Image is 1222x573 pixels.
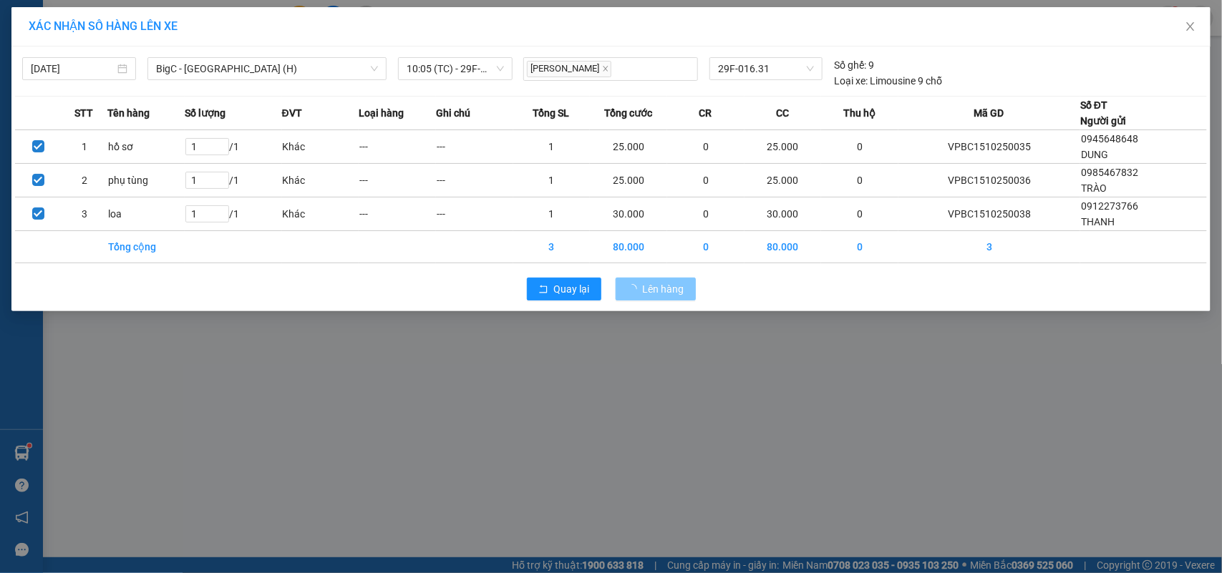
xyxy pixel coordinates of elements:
[185,105,226,121] span: Số lượng
[718,58,814,79] span: 29F-016.31
[590,197,667,231] td: 30.000
[18,18,89,89] img: logo.jpg
[513,231,591,263] td: 3
[699,105,712,121] span: CR
[590,164,667,197] td: 25.000
[513,164,591,197] td: 1
[1081,200,1138,212] span: 0912273766
[821,197,898,231] td: 0
[667,231,745,263] td: 0
[1081,216,1115,227] span: THANH
[527,61,611,77] span: [PERSON_NAME]
[74,105,93,121] span: STT
[834,73,868,89] span: Loại xe:
[1080,97,1126,129] div: Số ĐT Người gửi
[62,164,108,197] td: 2
[62,197,108,231] td: 3
[407,58,503,79] span: 10:05 (TC) - 29F-016.31
[436,130,513,164] td: ---
[821,130,898,164] td: 0
[776,105,789,121] span: CC
[436,164,513,197] td: ---
[898,130,1080,164] td: VPBC1510250035
[821,231,898,263] td: 0
[1081,133,1138,145] span: 0945648648
[834,57,874,73] div: 9
[602,65,609,72] span: close
[974,105,1004,121] span: Mã GD
[898,231,1080,263] td: 3
[745,164,822,197] td: 25.000
[1081,149,1108,160] span: DUNG
[107,105,150,121] span: Tên hàng
[1170,7,1211,47] button: Close
[554,281,590,297] span: Quay lại
[282,105,302,121] span: ĐVT
[643,281,684,297] span: Lên hàng
[898,164,1080,197] td: VPBC1510250036
[616,278,696,300] button: Lên hàng
[185,164,282,197] td: / 1
[185,130,282,164] td: / 1
[745,130,822,164] td: 25.000
[667,164,745,197] td: 0
[18,104,137,127] b: GỬI : VP BigC
[590,130,667,164] td: 25.000
[359,164,436,197] td: ---
[436,197,513,231] td: ---
[282,130,359,164] td: Khác
[134,35,598,53] li: Số 10 ngõ 15 Ngọc Hồi, Q.[PERSON_NAME], [GEOGRAPHIC_DATA]
[370,64,379,73] span: down
[31,61,115,77] input: 15/10/2025
[898,197,1080,231] td: VPBC1510250038
[667,130,745,164] td: 0
[282,164,359,197] td: Khác
[1081,167,1138,178] span: 0985467832
[29,19,178,33] span: XÁC NHẬN SỐ HÀNG LÊN XE
[107,130,185,164] td: hồ sơ
[745,197,822,231] td: 30.000
[527,278,601,300] button: rollbackQuay lại
[533,105,570,121] span: Tổng SL
[156,58,378,79] span: BigC - Ninh Bình (H)
[1081,182,1107,194] span: TRÀO
[185,197,282,231] td: / 1
[590,231,667,263] td: 80.000
[134,53,598,71] li: Hotline: 19001155
[667,197,745,231] td: 0
[359,197,436,231] td: ---
[436,105,470,121] span: Ghi chú
[1185,21,1196,32] span: close
[359,130,436,164] td: ---
[843,105,876,121] span: Thu hộ
[107,197,185,231] td: loa
[745,231,822,263] td: 80.000
[538,284,548,295] span: rollback
[107,164,185,197] td: phụ tùng
[62,130,108,164] td: 1
[359,105,404,121] span: Loại hàng
[107,231,185,263] td: Tổng cộng
[821,164,898,197] td: 0
[834,73,942,89] div: Limousine 9 chỗ
[604,105,652,121] span: Tổng cước
[513,130,591,164] td: 1
[834,57,866,73] span: Số ghế:
[513,197,591,231] td: 1
[627,284,643,294] span: loading
[282,197,359,231] td: Khác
